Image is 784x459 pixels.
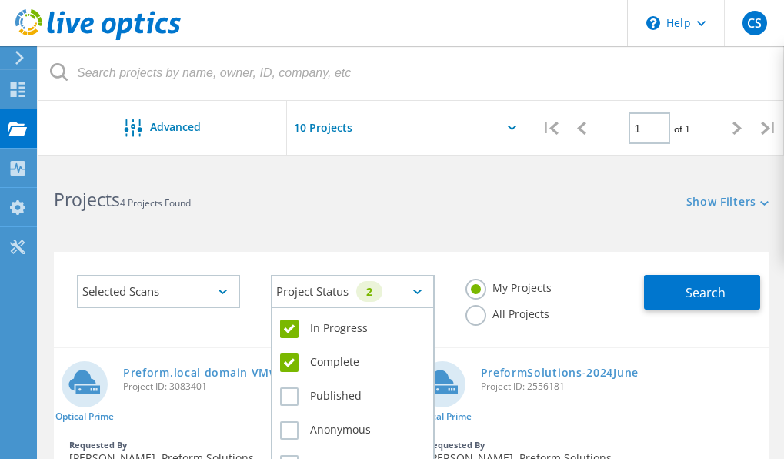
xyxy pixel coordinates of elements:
label: Published [280,387,425,406]
div: | [752,101,783,156]
label: Complete [280,353,425,372]
span: Optical Prime [413,412,472,421]
a: PreformSolutions-2024June [481,367,639,378]
span: Project ID: 3083401 [123,382,402,391]
a: Preform.local domain VMware ESXi 2025 [123,367,355,378]
label: My Projects [465,279,552,293]
label: Anonymous [280,421,425,440]
span: Search [686,284,726,301]
div: 2 [356,281,382,302]
svg: \n [646,16,660,30]
span: Optical Prime [55,412,114,421]
div: Requested By [69,441,395,449]
a: Show Filters [686,196,769,209]
b: Projects [54,187,120,212]
div: Project Status [271,275,434,308]
span: Advanced [150,122,201,132]
label: All Projects [465,305,549,320]
span: Project ID: 2556181 [481,382,762,391]
span: CS [747,17,762,29]
span: of 1 [674,122,690,136]
div: Requested By [427,441,754,449]
a: Live Optics Dashboard [15,32,181,43]
button: Search [644,275,760,310]
div: Selected Scans [77,275,240,308]
span: 4 Projects Found [120,196,191,209]
label: In Progress [280,320,425,338]
div: | [535,101,566,156]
